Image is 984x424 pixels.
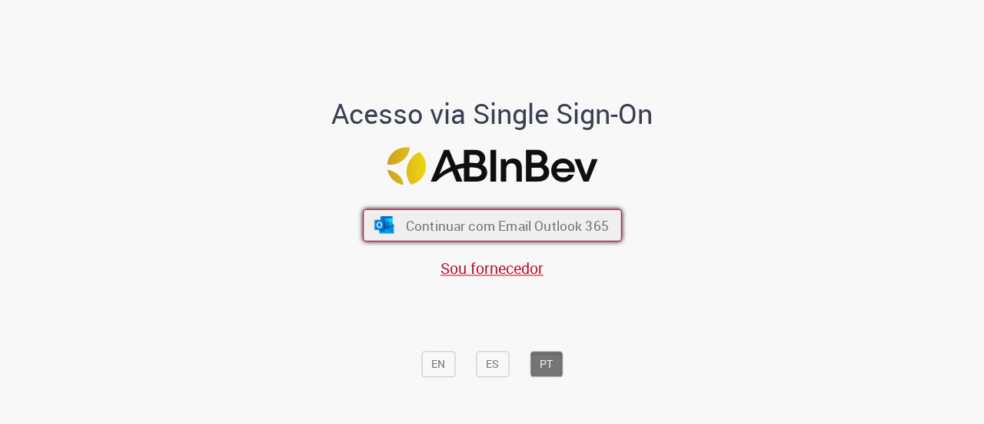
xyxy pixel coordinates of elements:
h1: Acesso via Single Sign-On [279,98,706,129]
button: ícone Azure/Microsoft 360 Continuar com Email Outlook 365 [363,209,622,242]
img: ícone Azure/Microsoft 360 [373,217,395,234]
span: Continuar com Email Outlook 365 [405,216,608,234]
a: Sou fornecedor [440,258,544,279]
button: ES [476,351,509,377]
button: PT [530,351,563,377]
button: EN [421,351,455,377]
img: Logo ABInBev [387,147,597,185]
